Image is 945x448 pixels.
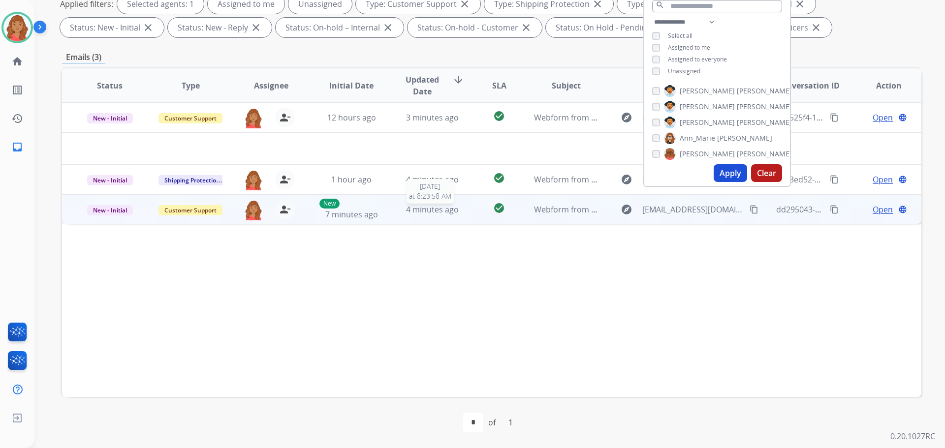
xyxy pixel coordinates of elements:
span: Open [873,112,893,123]
div: Status: On-hold - Customer [408,18,542,37]
mat-icon: close [382,22,394,33]
span: Updated Date [400,74,445,97]
span: [PERSON_NAME] [737,149,792,159]
span: New - Initial [87,175,133,185]
span: Customer Support [158,205,222,215]
mat-icon: close [810,22,822,33]
mat-icon: history [11,113,23,124]
span: New - Initial [87,113,133,123]
span: Webform from [EMAIL_ADDRESS][DOMAIN_NAME] on [DATE] [534,204,757,215]
span: [PERSON_NAME] [680,149,735,159]
span: [PERSON_NAME] [680,102,735,112]
span: 4 minutes ago [406,174,459,185]
p: 0.20.1027RC [890,430,935,442]
span: Customer Support [158,113,222,123]
span: 1 hour ago [331,174,372,185]
mat-icon: close [520,22,532,33]
mat-icon: language [898,205,907,214]
span: dd295043-cb67-4f08-ae65-45d155e34985 [776,204,927,215]
span: [PERSON_NAME] [737,102,792,112]
button: Apply [714,164,747,182]
span: Select all [668,31,693,40]
span: 3 minutes ago [406,112,459,123]
span: [EMAIL_ADDRESS][DOMAIN_NAME] [642,204,744,215]
span: [PERSON_NAME] [737,86,792,96]
mat-icon: check_circle [493,172,505,184]
span: Status [97,80,123,91]
span: Open [873,204,893,215]
mat-icon: content_copy [750,205,758,214]
span: SLA [492,80,506,91]
mat-icon: person_remove [279,174,291,185]
mat-icon: language [898,113,907,122]
mat-icon: inbox [11,141,23,153]
mat-icon: check_circle [493,110,505,122]
img: agent-avatar [244,170,263,190]
span: Webform from [EMAIL_ADDRESS][DOMAIN_NAME] on [DATE] [534,112,757,123]
span: Webform from [EMAIL_ADDRESS][DOMAIN_NAME] on [DATE] [534,174,757,185]
span: 7 minutes ago [325,209,378,220]
span: at 8:23:58 AM [409,191,451,201]
span: Initial Date [329,80,374,91]
span: [EMAIL_ADDRESS][DOMAIN_NAME] [642,174,744,185]
span: [EMAIL_ADDRESS][DOMAIN_NAME] [642,112,744,123]
div: Status: New - Initial [60,18,164,37]
span: [PERSON_NAME] [680,86,735,96]
span: Conversation ID [777,80,840,91]
mat-icon: content_copy [830,175,839,184]
span: [PERSON_NAME] [717,133,772,143]
span: Type [182,80,200,91]
mat-icon: list_alt [11,84,23,96]
button: Clear [751,164,782,182]
span: Assignee [254,80,288,91]
span: Subject [552,80,581,91]
mat-icon: person_remove [279,204,291,215]
img: avatar [3,14,31,41]
span: Unassigned [668,67,700,75]
p: New [319,199,340,209]
mat-icon: search [656,0,664,9]
span: Open [873,174,893,185]
mat-icon: content_copy [830,113,839,122]
mat-icon: person_remove [279,112,291,123]
span: Assigned to everyone [668,55,727,63]
div: 1 [501,413,521,432]
th: Action [841,68,921,103]
mat-icon: arrow_downward [452,74,464,86]
mat-icon: explore [621,204,632,215]
span: New - Initial [87,205,133,215]
mat-icon: language [898,175,907,184]
mat-icon: explore [621,112,632,123]
img: agent-avatar [244,108,263,128]
div: Status: On-hold – Internal [276,18,404,37]
span: Ann_Marie [680,133,715,143]
span: Shipping Protection [158,175,226,185]
mat-icon: check_circle [493,202,505,214]
mat-icon: content_copy [830,205,839,214]
mat-icon: close [142,22,154,33]
img: agent-avatar [244,200,263,220]
mat-icon: home [11,56,23,67]
span: Assigned to me [668,43,710,52]
p: Emails (3) [62,51,105,63]
span: 4 minutes ago [406,204,459,215]
span: [PERSON_NAME] [737,118,792,127]
div: Status: New - Reply [168,18,272,37]
span: [PERSON_NAME] [680,118,735,127]
div: Status: On Hold - Pending Parts [546,18,696,37]
mat-icon: explore [621,174,632,185]
span: 12 hours ago [327,112,376,123]
div: of [488,417,496,428]
span: [DATE] [409,181,451,191]
mat-icon: close [250,22,262,33]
